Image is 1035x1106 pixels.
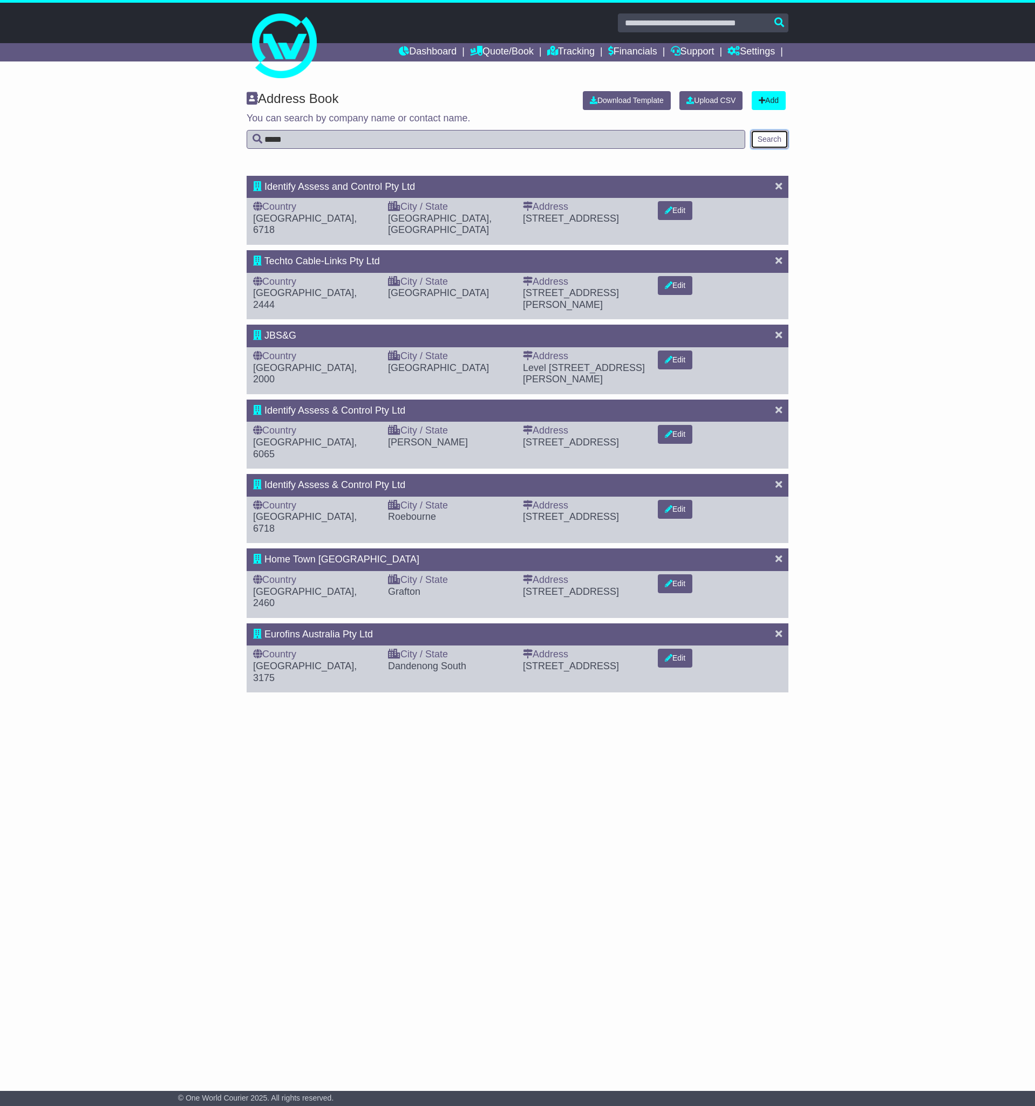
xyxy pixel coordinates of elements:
div: Address Book [241,91,575,110]
span: [GEOGRAPHIC_DATA], 2444 [253,287,357,310]
a: Financials [608,43,657,61]
span: [STREET_ADDRESS] [523,511,619,522]
span: Grafton [388,586,420,597]
button: Edit [658,201,692,220]
span: [GEOGRAPHIC_DATA], 6718 [253,213,357,236]
span: [GEOGRAPHIC_DATA], 6065 [253,437,357,459]
span: [STREET_ADDRESS] [523,586,619,597]
a: Upload CSV [679,91,743,110]
span: Identify Assess & Control Pty Ltd [264,405,405,416]
div: City / State [388,500,512,512]
span: Identify Assess & Control Pty Ltd [264,479,405,490]
span: Level [STREET_ADDRESS][PERSON_NAME] [523,362,645,385]
div: Address [523,351,647,362]
span: © One World Courier 2025. All rights reserved. [178,1094,334,1102]
div: City / State [388,201,512,213]
div: City / State [388,425,512,437]
div: City / State [388,276,512,288]
a: Download Template [583,91,671,110]
div: Country [253,574,377,586]
span: [GEOGRAPHIC_DATA], 2460 [253,586,357,609]
button: Edit [658,574,692,593]
div: Address [523,649,647,661]
span: [GEOGRAPHIC_DATA], [GEOGRAPHIC_DATA] [388,213,492,236]
button: Edit [658,276,692,295]
div: Country [253,351,377,362]
a: Support [671,43,714,61]
div: Address [523,574,647,586]
span: [GEOGRAPHIC_DATA], 2000 [253,362,357,385]
div: City / State [388,574,512,586]
span: [STREET_ADDRESS] [523,213,619,224]
span: [STREET_ADDRESS] [523,437,619,448]
span: [STREET_ADDRESS][PERSON_NAME] [523,287,619,310]
a: Tracking [547,43,595,61]
div: Address [523,425,647,437]
span: [GEOGRAPHIC_DATA] [388,287,489,298]
a: Quote/Book [470,43,534,61]
span: Roebourne [388,511,436,522]
div: Address [523,276,647,288]
a: Add [752,91,786,110]
button: Edit [658,425,692,444]
span: JBS&G [264,330,296,341]
div: City / State [388,351,512,362]
div: Address [523,201,647,213]
div: Address [523,500,647,512]
span: [PERSON_NAME] [388,437,468,448]
div: Country [253,276,377,288]
span: Identify Assess and Control Pty Ltd [264,181,415,192]
p: You can search by company name or contact name. [247,113,788,125]
div: Country [253,425,377,437]
button: Search [751,130,788,149]
span: [GEOGRAPHIC_DATA] [388,362,489,373]
span: [GEOGRAPHIC_DATA], 3175 [253,661,357,683]
span: Eurofins Australia Pty Ltd [264,629,373,640]
span: Techto Cable-Links Pty Ltd [264,256,380,266]
div: City / State [388,649,512,661]
button: Edit [658,649,692,668]
span: Dandenong South [388,661,466,671]
div: Country [253,201,377,213]
div: Country [253,649,377,661]
span: [GEOGRAPHIC_DATA], 6718 [253,511,357,534]
a: Settings [727,43,775,61]
div: Country [253,500,377,512]
button: Edit [658,351,692,369]
button: Edit [658,500,692,519]
span: Home Town [GEOGRAPHIC_DATA] [264,554,419,565]
a: Dashboard [399,43,457,61]
span: [STREET_ADDRESS] [523,661,619,671]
